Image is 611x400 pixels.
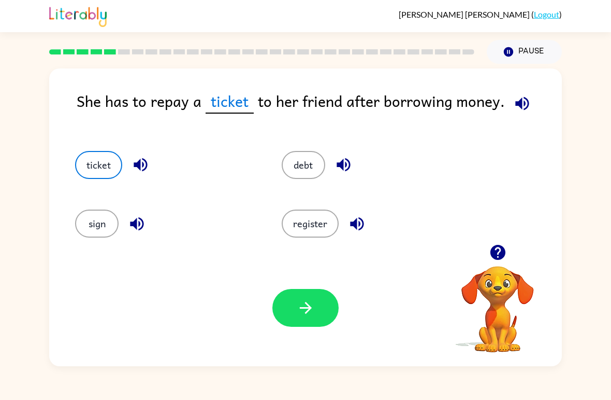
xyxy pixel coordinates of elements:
[282,210,339,238] button: register
[77,89,562,130] div: She has to repay a to her friend after borrowing money.
[446,250,549,354] video: Your browser must support playing .mp4 files to use Literably. Please try using another browser.
[282,151,325,179] button: debt
[75,151,122,179] button: ticket
[487,40,562,64] button: Pause
[399,9,562,19] div: ( )
[75,210,119,238] button: sign
[206,89,254,114] span: ticket
[534,9,559,19] a: Logout
[49,4,107,27] img: Literably
[399,9,531,19] span: [PERSON_NAME] [PERSON_NAME]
